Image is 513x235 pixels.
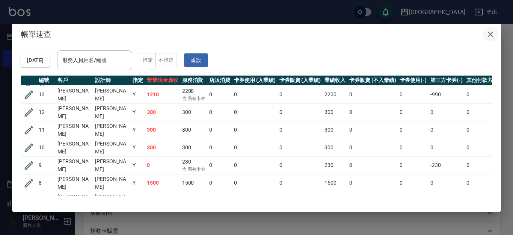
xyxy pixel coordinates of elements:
td: 7 [37,192,56,209]
td: 8 [37,174,56,192]
td: 0 [465,156,506,174]
td: 0 [347,86,398,103]
td: 0 [347,156,398,174]
td: [PERSON_NAME] [93,121,131,139]
td: 0 [232,174,278,192]
td: 300 [180,121,208,139]
td: 300 [145,121,180,139]
td: 0 [207,103,232,121]
td: 300 [323,103,347,121]
td: 380 [180,192,208,209]
td: 0 [347,139,398,156]
td: 0 [398,121,429,139]
td: 0 [465,192,506,209]
td: 0 [145,156,180,174]
td: 9 [37,156,56,174]
td: 0 [207,121,232,139]
th: 卡券使用(-) [398,76,429,85]
td: 0 [278,192,323,209]
td: [PERSON_NAME] [56,86,93,103]
td: [PERSON_NAME] [93,192,131,209]
h2: 帳單速查 [12,24,501,45]
button: 指定 [140,53,156,68]
td: 0 [429,174,465,192]
td: 0 [465,103,506,121]
td: 0 [398,86,429,103]
p: 含 舊有卡券 [182,166,206,173]
td: 300 [180,139,208,156]
th: 卡券販賣 (不入業績) [347,76,398,85]
td: 300 [145,139,180,156]
td: N [131,192,145,209]
td: -230 [429,156,465,174]
td: 0 [207,174,232,192]
td: [PERSON_NAME] [56,121,93,139]
td: Y [131,139,145,156]
th: 第三方卡券(-) [429,76,465,85]
th: 營業現金應收 [145,76,180,85]
button: 不指定 [155,53,177,68]
td: 1500 [323,174,347,192]
button: 重設 [184,53,208,67]
td: 380 [145,192,180,209]
th: 設計師 [93,76,131,85]
td: Y [131,86,145,103]
td: 0 [232,156,278,174]
th: 卡券販賣 (入業績) [278,76,323,85]
th: 指定 [131,76,145,85]
td: [PERSON_NAME] [93,139,131,156]
button: [DATE] [21,53,50,67]
td: 0 [278,174,323,192]
td: 0 [278,139,323,156]
td: Y [131,174,145,192]
td: 380 [323,192,347,209]
td: 0 [429,121,465,139]
td: 300 [323,139,347,156]
td: 0 [207,192,232,209]
td: 300 [180,103,208,121]
th: 客戶 [56,76,93,85]
th: 卡券使用 (入業績) [232,76,278,85]
td: [PERSON_NAME] [56,139,93,156]
td: Y [131,156,145,174]
td: 0 [347,192,398,209]
td: 1500 [145,174,180,192]
td: 300 [145,103,180,121]
td: [PERSON_NAME] [56,156,93,174]
th: 其他付款方式(-) [465,76,506,85]
td: 0 [278,103,323,121]
td: 11 [37,121,56,139]
td: [PERSON_NAME] [93,156,131,174]
td: 230 [180,156,208,174]
td: [PERSON_NAME] [56,192,93,209]
td: 0 [398,174,429,192]
td: 0 [347,174,398,192]
td: 0 [232,121,278,139]
td: 0 [465,86,506,103]
td: 1500 [180,174,208,192]
th: 店販消費 [207,76,232,85]
td: Y [131,103,145,121]
td: 0 [278,86,323,103]
td: -990 [429,86,465,103]
td: 10 [37,139,56,156]
td: 2200 [323,86,347,103]
td: 0 [347,121,398,139]
td: 230 [323,156,347,174]
td: 0 [398,103,429,121]
td: 0 [207,86,232,103]
p: 含 舊有卡券 [182,95,206,102]
td: 0 [232,192,278,209]
td: 300 [323,121,347,139]
td: [PERSON_NAME] [93,103,131,121]
td: 0 [278,156,323,174]
td: [PERSON_NAME] [93,86,131,103]
td: 0 [429,139,465,156]
td: 0 [278,121,323,139]
td: 0 [429,103,465,121]
td: Y [131,121,145,139]
td: 13 [37,86,56,103]
td: [PERSON_NAME] [56,174,93,192]
th: 服務消費 [180,76,208,85]
td: 1210 [145,86,180,103]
